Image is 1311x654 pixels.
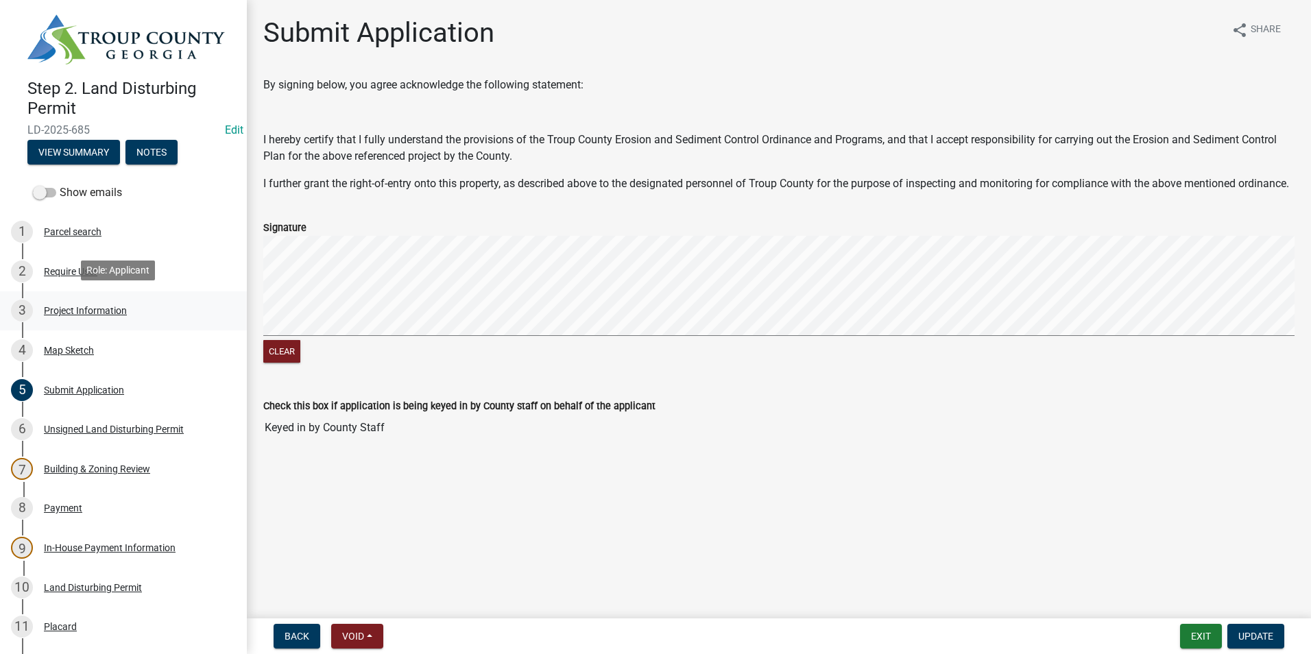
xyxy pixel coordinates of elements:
[44,385,124,395] div: Submit Application
[81,261,155,280] div: Role: Applicant
[1227,624,1284,649] button: Update
[263,16,494,49] h1: Submit Application
[11,379,33,401] div: 5
[342,631,364,642] span: Void
[11,458,33,480] div: 7
[44,503,82,513] div: Payment
[11,339,33,361] div: 4
[263,223,306,233] label: Signature
[44,543,176,553] div: In-House Payment Information
[44,424,184,434] div: Unsigned Land Disturbing Permit
[11,221,33,243] div: 1
[274,624,320,649] button: Back
[27,140,120,165] button: View Summary
[1180,624,1222,649] button: Exit
[11,577,33,598] div: 10
[11,537,33,559] div: 9
[11,261,33,282] div: 2
[44,622,77,631] div: Placard
[1251,22,1281,38] span: Share
[11,418,33,440] div: 6
[225,123,243,136] wm-modal-confirm: Edit Application Number
[44,464,150,474] div: Building & Zoning Review
[263,132,1295,165] p: I hereby certify that I fully understand the provisions of the Troup County Erosion and Sediment ...
[263,77,1295,93] p: By signing below, you agree acknowledge the following statement:
[1220,16,1292,43] button: shareShare
[11,497,33,519] div: 8
[285,631,309,642] span: Back
[33,184,122,201] label: Show emails
[1231,22,1248,38] i: share
[44,306,127,315] div: Project Information
[44,227,101,237] div: Parcel search
[225,123,243,136] a: Edit
[44,583,142,592] div: Land Disturbing Permit
[263,402,655,411] label: Check this box if application is being keyed in by County staff on behalf of the applicant
[44,267,97,276] div: Require User
[27,14,225,64] img: Troup County, Georgia
[27,148,120,159] wm-modal-confirm: Summary
[11,616,33,638] div: 11
[44,346,94,355] div: Map Sketch
[11,300,33,322] div: 3
[263,340,300,363] button: Clear
[27,123,219,136] span: LD-2025-685
[27,79,236,119] h4: Step 2. Land Disturbing Permit
[331,624,383,649] button: Void
[125,140,178,165] button: Notes
[263,175,1295,192] p: I further grant the right-of-entry onto this property, as described above to the designated perso...
[125,148,178,159] wm-modal-confirm: Notes
[1238,631,1273,642] span: Update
